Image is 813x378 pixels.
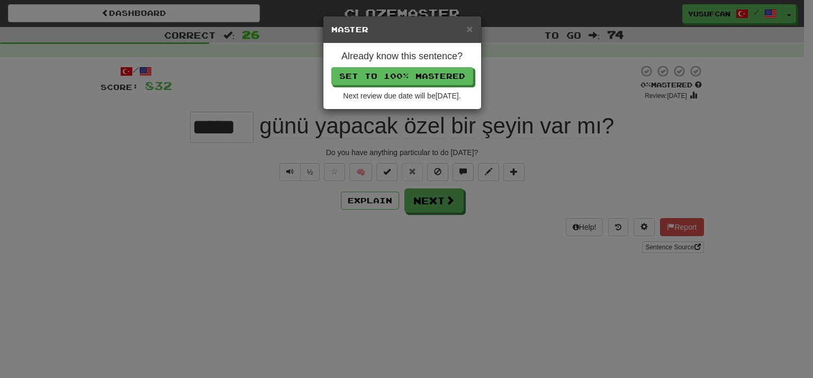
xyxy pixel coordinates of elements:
h4: Already know this sentence? [331,51,473,62]
button: Set to 100% Mastered [331,67,473,85]
span: × [466,23,473,35]
button: Close [466,23,473,34]
h5: Master [331,24,473,35]
div: Next review due date will be [DATE] . [331,91,473,101]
